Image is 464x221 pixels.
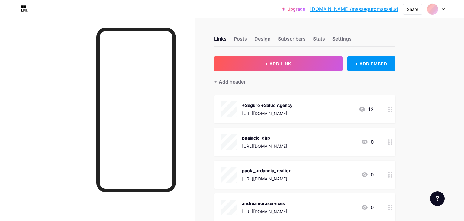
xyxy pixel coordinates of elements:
[242,135,287,141] div: ppalacio_dhp
[278,35,306,46] div: Subscribers
[242,143,287,149] div: [URL][DOMAIN_NAME]
[242,176,291,182] div: [URL][DOMAIN_NAME]
[214,35,227,46] div: Links
[332,35,352,46] div: Settings
[242,167,291,174] div: paola_urdaneta_realtor
[242,208,287,215] div: [URL][DOMAIN_NAME]
[242,200,287,206] div: andreamoraservices
[310,5,398,13] a: [DOMAIN_NAME]/masseguromassalud
[347,56,395,71] div: + ADD EMBED
[265,61,291,66] span: + ADD LINK
[313,35,325,46] div: Stats
[254,35,271,46] div: Design
[361,171,374,178] div: 0
[234,35,247,46] div: Posts
[359,106,374,113] div: 12
[361,204,374,211] div: 0
[214,78,246,85] div: + Add header
[282,7,305,12] a: Upgrade
[242,102,292,108] div: +Seguro +Salud Agency
[242,110,292,117] div: [URL][DOMAIN_NAME]
[361,138,374,146] div: 0
[214,56,343,71] button: + ADD LINK
[407,6,418,12] div: Share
